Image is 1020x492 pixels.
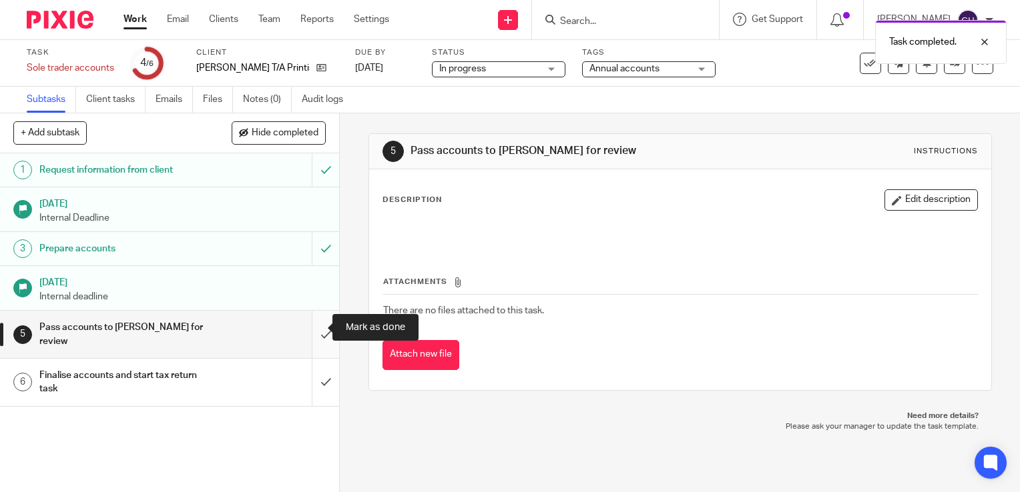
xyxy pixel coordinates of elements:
[27,47,114,58] label: Task
[156,87,193,113] a: Emails
[27,87,76,113] a: Subtasks
[86,87,146,113] a: Client tasks
[355,47,415,58] label: Due by
[243,87,292,113] a: Notes (0)
[13,239,32,258] div: 3
[196,47,338,58] label: Client
[167,13,189,26] a: Email
[39,160,212,180] h1: Request information from client
[957,9,979,31] img: svg%3E
[889,35,957,49] p: Task completed.
[432,47,565,58] label: Status
[355,63,383,73] span: [DATE]
[27,61,114,75] div: Sole trader accounts
[411,144,708,158] h1: Pass accounts to [PERSON_NAME] for review
[39,317,212,351] h1: Pass accounts to [PERSON_NAME] for review
[39,211,326,225] p: Internal Deadline
[13,121,87,144] button: + Add subtask
[196,61,310,75] p: [PERSON_NAME] T/A Printism
[382,141,404,162] div: 5
[914,146,978,157] div: Instructions
[13,325,32,344] div: 5
[884,189,978,211] button: Edit description
[252,128,318,139] span: Hide completed
[27,11,93,29] img: Pixie
[589,64,660,73] span: Annual accounts
[383,278,447,285] span: Attachments
[13,161,32,179] div: 1
[39,239,212,259] h1: Prepare accounts
[382,411,979,421] p: Need more details?
[39,365,212,399] h1: Finalise accounts and start tax return task
[123,13,147,26] a: Work
[203,87,233,113] a: Files
[300,13,334,26] a: Reports
[382,195,442,205] p: Description
[13,373,32,391] div: 6
[354,13,389,26] a: Settings
[383,306,544,315] span: There are no files attached to this task.
[302,87,353,113] a: Audit logs
[39,194,326,211] h1: [DATE]
[258,13,280,26] a: Team
[39,273,326,289] h1: [DATE]
[382,421,979,432] p: Please ask your manager to update the task template.
[209,13,238,26] a: Clients
[382,340,459,370] button: Attach new file
[146,60,154,67] small: /6
[439,64,486,73] span: In progress
[39,290,326,303] p: Internal deadline
[140,55,154,71] div: 4
[232,121,326,144] button: Hide completed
